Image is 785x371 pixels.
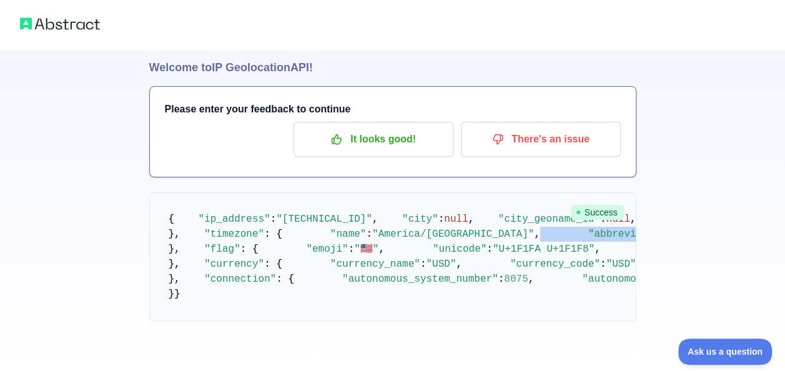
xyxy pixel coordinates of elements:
[498,274,505,285] span: :
[600,259,606,270] span: :
[330,229,367,240] span: "name"
[20,15,100,32] img: Abstract logo
[470,129,611,150] p: There's an issue
[588,229,672,240] span: "abbreviation"
[165,102,621,117] h3: Please enter your feedback to continue
[372,229,534,240] span: "America/[GEOGRAPHIC_DATA]"
[493,244,595,255] span: "U+1F1FA U+1F1F8"
[486,244,493,255] span: :
[366,229,372,240] span: :
[264,229,282,240] span: : {
[348,244,355,255] span: :
[678,339,773,365] iframe: Toggle Customer Support
[456,259,462,270] span: ,
[468,214,475,225] span: ,
[534,229,540,240] span: ,
[571,205,624,220] span: Success
[276,214,372,225] span: "[TECHNICAL_ID]"
[433,244,486,255] span: "unicode"
[204,229,264,240] span: "timezone"
[330,259,420,270] span: "currency_name"
[444,214,468,225] span: null
[276,274,294,285] span: : {
[306,244,348,255] span: "emoji"
[595,244,601,255] span: ,
[204,274,276,285] span: "connection"
[149,59,636,76] h1: Welcome to IP Geolocation API!
[354,244,378,255] span: "🇺🇸"
[528,274,535,285] span: ,
[630,214,636,225] span: ,
[240,244,259,255] span: : {
[582,274,774,285] span: "autonomous_system_organization"
[461,122,621,157] button: There's an issue
[372,214,378,225] span: ,
[438,214,445,225] span: :
[426,259,456,270] span: "USD"
[303,129,444,150] p: It looks good!
[510,259,600,270] span: "currency_code"
[264,259,282,270] span: : {
[342,274,498,285] span: "autonomous_system_number"
[420,259,427,270] span: :
[504,274,528,285] span: 8075
[294,122,453,157] button: It looks good!
[204,259,264,270] span: "currency"
[199,214,270,225] span: "ip_address"
[169,214,175,225] span: {
[606,259,636,270] span: "USD"
[402,214,438,225] span: "city"
[378,244,385,255] span: ,
[270,214,277,225] span: :
[204,244,240,255] span: "flag"
[498,214,600,225] span: "city_geoname_id"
